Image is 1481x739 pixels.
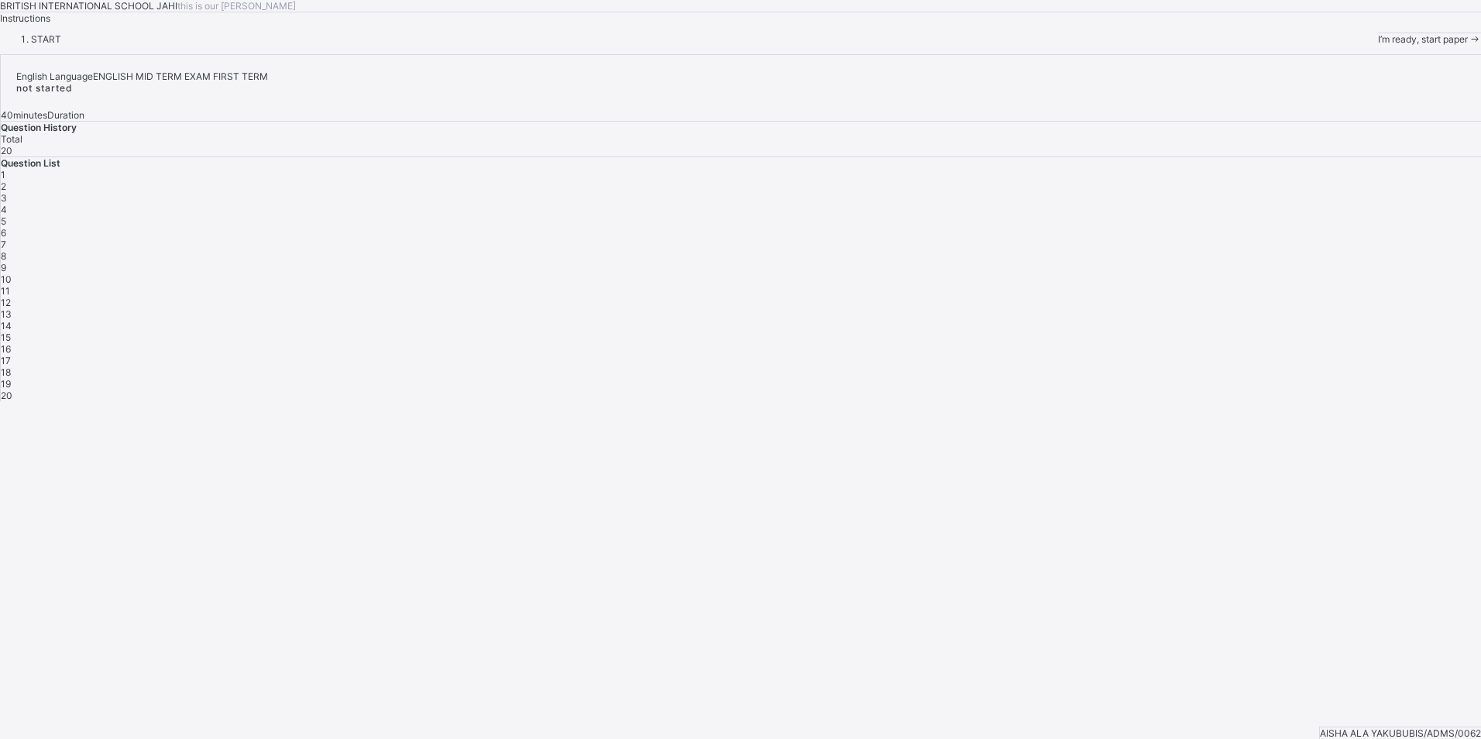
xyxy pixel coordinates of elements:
span: 5 [1,215,6,227]
span: Duration [47,109,84,121]
span: AISHA ALA YAKUBU [1320,727,1409,739]
span: I’m ready, start paper [1378,33,1468,45]
span: BIS/ADMS/0062 [1409,727,1481,739]
span: Question List [1,157,60,169]
span: 19 [1,378,11,390]
span: 12 [1,297,11,308]
span: Total [1,133,22,145]
span: 7 [1,239,6,250]
span: 8 [1,250,6,262]
span: 18 [1,366,11,378]
span: 4 [1,204,7,215]
span: not started [16,82,73,94]
span: 14 [1,320,12,332]
span: 16 [1,343,11,355]
span: 2 [1,180,6,192]
span: 15 [1,332,11,343]
span: 13 [1,308,12,320]
span: 20 [1,145,12,156]
span: Question History [1,122,77,133]
span: 9 [1,262,6,273]
span: 3 [1,192,7,204]
span: 10 [1,273,12,285]
span: 6 [1,227,6,239]
span: 17 [1,355,11,366]
span: 40 minutes [1,109,47,121]
span: English Language [16,70,93,82]
span: 11 [1,285,10,297]
span: START [31,33,61,45]
span: ENGLISH MID TERM EXAM FIRST TERM [93,70,268,82]
span: 20 [1,390,12,401]
span: 1 [1,169,5,180]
